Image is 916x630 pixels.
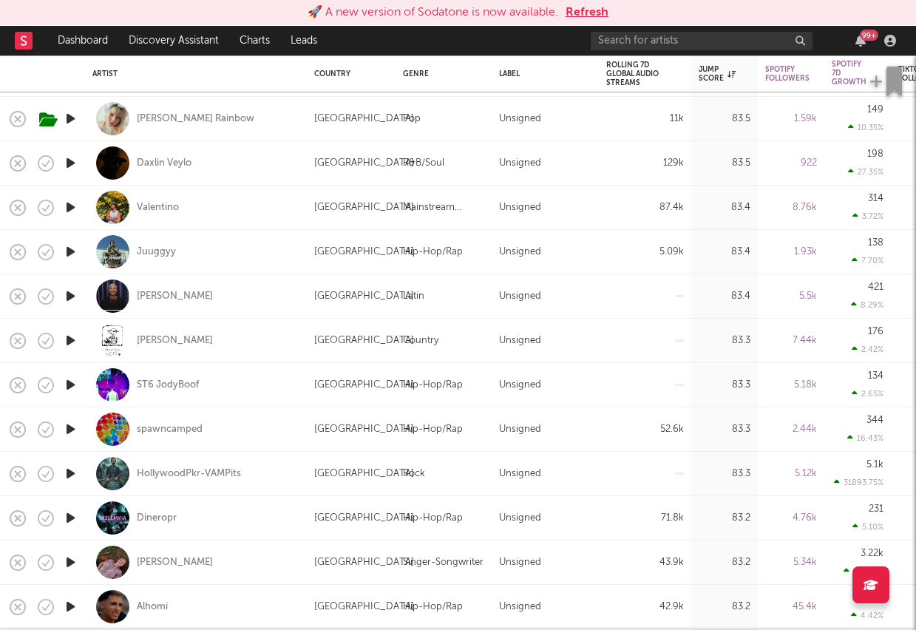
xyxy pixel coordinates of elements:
div: Country [314,70,381,78]
div: [GEOGRAPHIC_DATA] [314,155,414,172]
div: 421 [868,282,883,292]
a: Charts [229,26,280,55]
div: 10.35 % [848,123,883,132]
div: Singer-Songwriter [403,554,484,572]
a: Dineropr [137,512,177,525]
button: 99+ [855,35,866,47]
div: 149 [867,105,883,115]
div: spawncamped [137,423,203,436]
div: Unsigned [499,376,541,394]
div: 31893.75 % [834,478,883,487]
div: Spotify 7D Growth [832,60,866,87]
div: 83.3 [699,421,750,438]
div: [GEOGRAPHIC_DATA] [314,598,414,616]
div: 3.22k [861,549,883,558]
div: Unsigned [499,199,541,217]
div: 83.5 [699,110,750,128]
div: [GEOGRAPHIC_DATA] [314,243,414,261]
div: Rock [403,465,425,483]
div: Unsigned [499,421,541,438]
div: 2.44k [765,421,817,438]
div: 83.3 [699,332,750,350]
a: HollywoodPkr-VAMPits [137,467,241,481]
div: 52.6k [606,421,684,438]
div: 83.2 [699,554,750,572]
div: Unsigned [499,110,541,128]
div: Unsigned [499,465,541,483]
a: Daxlin Veylo [137,157,191,170]
div: Label [499,70,584,78]
button: Refresh [566,4,608,21]
a: Juuggyy [137,245,176,259]
div: Rolling 7D Global Audio Streams [606,61,662,87]
div: 83.4 [699,243,750,261]
a: [PERSON_NAME] [137,334,213,348]
div: 83.4 [699,199,750,217]
div: 344 [866,416,883,425]
div: 231 [869,504,883,514]
div: 7.70 % [852,256,883,265]
div: 87.4k [606,199,684,217]
div: 1.93k [765,243,817,261]
div: 11k [606,110,684,128]
div: 4.76k [765,509,817,527]
div: 2.42 % [852,345,883,354]
div: Spotify Followers [765,65,810,83]
div: Artist [92,70,292,78]
div: 45.4k [765,598,817,616]
div: [GEOGRAPHIC_DATA] [314,376,414,394]
div: 5.10 % [852,522,883,532]
a: Valentino [137,201,179,214]
a: Leads [280,26,328,55]
div: [GEOGRAPHIC_DATA] [314,554,414,572]
div: Jump Score [699,65,736,83]
div: 83.4 [699,288,750,305]
div: [GEOGRAPHIC_DATA] [314,288,414,305]
div: [GEOGRAPHIC_DATA] [314,332,414,350]
div: 99 + [860,30,878,41]
div: [PERSON_NAME] [137,556,213,569]
div: Hip-Hop/Rap [403,421,463,438]
div: [GEOGRAPHIC_DATA] [314,421,414,438]
a: [PERSON_NAME] [137,290,213,303]
div: 152.29 % [844,566,883,576]
div: Genre [403,70,477,78]
div: Unsigned [499,598,541,616]
div: Unsigned [499,288,541,305]
div: Latin [403,288,424,305]
div: Country [403,332,438,350]
div: 922 [765,155,817,172]
div: 134 [868,371,883,381]
div: 43.9k [606,554,684,572]
div: 5.09k [606,243,684,261]
div: 1.59k [765,110,817,128]
div: 5.18k [765,376,817,394]
div: 314 [868,194,883,203]
div: Hip-Hop/Rap [403,598,463,616]
a: Dashboard [47,26,118,55]
div: 27.35 % [848,167,883,177]
div: 83.3 [699,376,750,394]
div: Unsigned [499,243,541,261]
a: Discovery Assistant [118,26,229,55]
div: 5.12k [765,465,817,483]
div: 42.9k [606,598,684,616]
div: 83.2 [699,598,750,616]
a: Alhomí [137,600,168,614]
div: [PERSON_NAME] Rainbow [137,112,254,126]
div: Unsigned [499,155,541,172]
div: 3.72 % [852,211,883,221]
div: Hip-Hop/Rap [403,509,463,527]
div: 8.29 % [851,300,883,310]
div: 138 [868,238,883,248]
div: Unsigned [499,332,541,350]
div: R&B/Soul [403,155,444,172]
